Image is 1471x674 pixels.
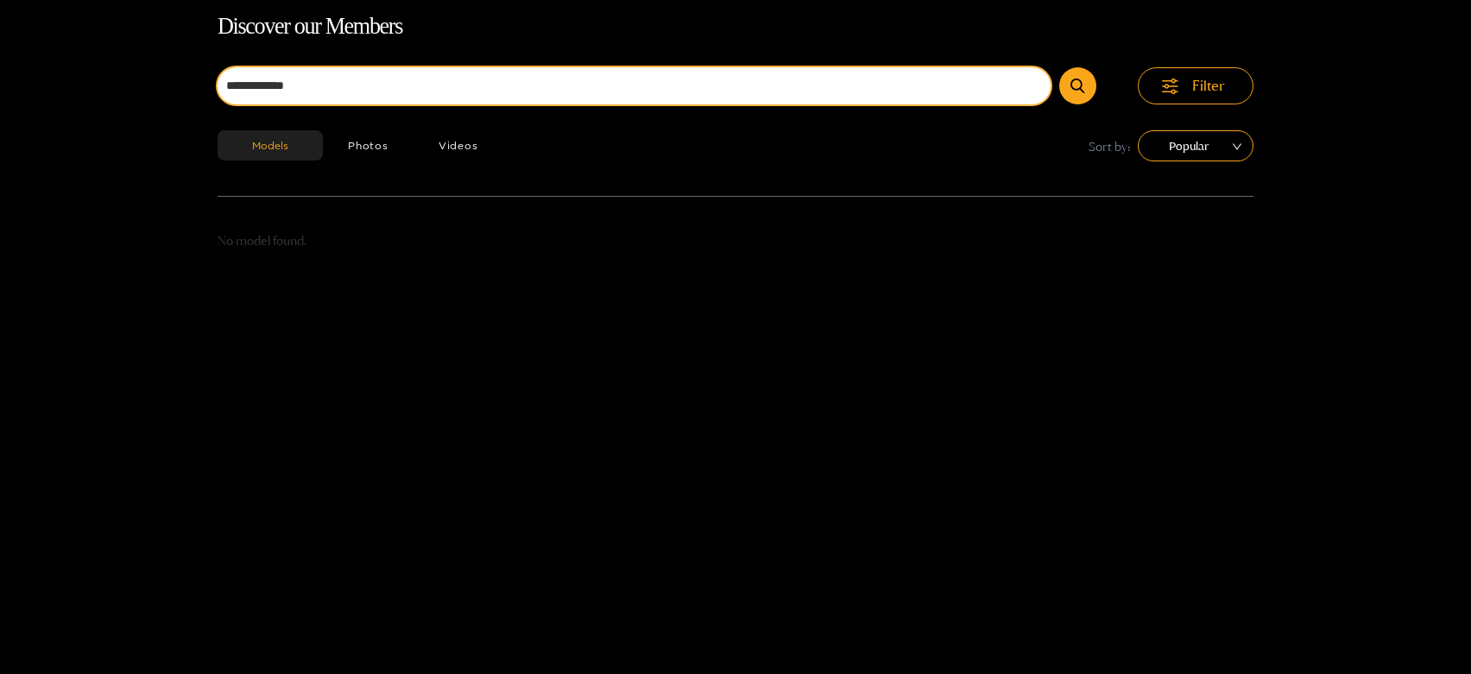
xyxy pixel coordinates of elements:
span: Filter [1192,76,1225,96]
h1: Discover our Members [218,9,1253,45]
button: Models [218,130,323,161]
button: Videos [414,130,503,161]
button: Submit Search [1059,67,1096,104]
button: Photos [323,130,414,161]
button: Filter [1138,67,1253,104]
span: Sort by: [1089,136,1131,156]
div: sort [1138,130,1253,161]
p: No model found. [218,231,1253,251]
span: Popular [1151,133,1241,159]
